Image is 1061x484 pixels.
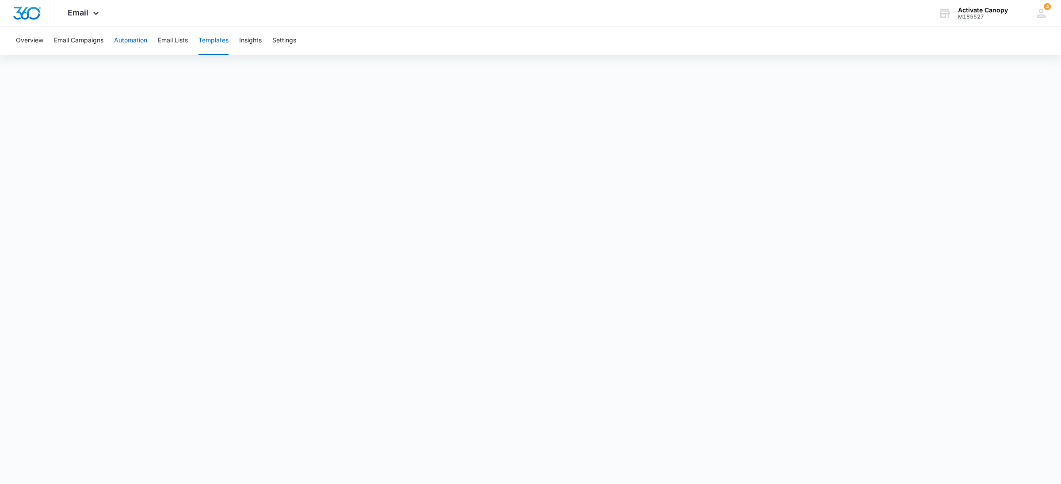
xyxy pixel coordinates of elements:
button: Email Campaigns [54,26,103,55]
div: account id [958,14,1008,20]
div: notifications count [1044,3,1051,10]
button: Email Lists [158,26,188,55]
button: Insights [239,26,262,55]
button: Templates [198,26,229,55]
span: Email [68,8,88,17]
button: Automation [114,26,147,55]
button: Settings [272,26,296,55]
button: Overview [16,26,43,55]
div: account name [958,7,1008,14]
span: 4 [1044,3,1051,10]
